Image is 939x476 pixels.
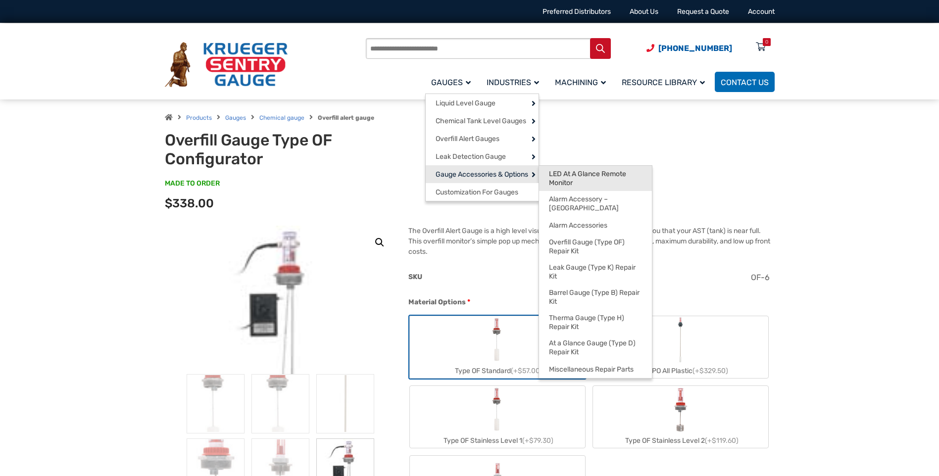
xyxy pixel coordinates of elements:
span: Contact Us [721,78,769,87]
span: Machining [555,78,606,87]
a: Products [186,114,212,121]
a: Gauges [425,70,481,94]
a: Therma Gauge (Type H) Repair Kit [539,310,652,335]
a: Barrel Gauge (Type B) Repair Kit [539,285,652,310]
label: Type OF Standard [410,316,585,378]
span: Industries [487,78,539,87]
a: Leak Detection Gauge [426,147,539,165]
p: The Overfill Alert Gauge is a high level visual gauge designed to visually alert you that your AS... [408,226,774,257]
span: Leak Detection Gauge [436,152,506,161]
a: Preferred Distributors [543,7,611,16]
span: MADE TO ORDER [165,179,220,189]
span: Resource Library [622,78,705,87]
span: LED At A Glance Remote Monitor [549,170,642,187]
a: Miscellaneous Repair Parts [539,360,652,378]
a: Overfill Gauge (Type OF) Repair Kit [539,234,652,259]
span: At a Glance Gauge (Type D) Repair Kit [549,339,642,356]
img: Overfill Gauge Type OF Configurator - Image 3 [316,374,374,433]
span: (+$79.30) [522,436,553,445]
a: Alarm Accessory – [GEOGRAPHIC_DATA] [539,191,652,216]
a: Chemical gauge [259,114,304,121]
label: Type PO All Plastic [593,316,768,378]
span: Miscellaneous Repair Parts [549,365,634,374]
a: Gauge Accessories & Options [426,165,539,183]
span: Customization For Gauges [436,188,518,197]
span: Liquid Level Gauge [436,99,495,108]
a: LED At A Glance Remote Monitor [539,166,652,191]
div: Type OF Stainless Level 1 [410,433,585,448]
span: Overfill Gauge (Type OF) Repair Kit [549,238,642,255]
div: Type PO All Plastic [593,364,768,378]
a: Overfill Alert Gauges [426,130,539,147]
a: Leak Gauge (Type K) Repair Kit [539,259,652,285]
a: Alarm Accessories [539,216,652,234]
a: Account [748,7,775,16]
a: Machining [549,70,616,94]
span: SKU [408,273,422,281]
a: Request a Quote [677,7,729,16]
span: Chemical Tank Level Gauges [436,117,526,126]
span: [PHONE_NUMBER] [658,44,732,53]
img: Overfill Gauge Type OF Configurator - Image 6 [229,226,333,374]
span: (+$119.60) [705,436,739,445]
div: 0 [765,38,768,46]
span: Alarm Accessory – [GEOGRAPHIC_DATA] [549,195,642,212]
span: Material Options [408,298,466,306]
a: Phone Number (920) 434-8860 [646,42,732,54]
a: Chemical Tank Level Gauges [426,112,539,130]
span: Gauge Accessories & Options [436,170,528,179]
div: Type OF Stainless Level 2 [593,433,768,448]
a: Resource Library [616,70,715,94]
img: Overfill Gauge Type OF Configurator [187,374,245,433]
a: View full-screen image gallery [371,234,389,251]
strong: Overfill alert gauge [318,114,374,121]
span: Leak Gauge (Type K) Repair Kit [549,263,642,281]
span: Gauges [431,78,471,87]
span: Barrel Gauge (Type B) Repair Kit [549,288,642,306]
abbr: required [467,297,470,307]
label: Type OF Stainless Level 2 [593,386,768,448]
span: $338.00 [165,196,214,210]
a: At a Glance Gauge (Type D) Repair Kit [539,335,652,360]
span: Alarm Accessories [549,221,607,230]
a: Gauges [225,114,246,121]
span: OF-6 [751,273,770,282]
span: (+$57.00) [511,367,543,375]
a: Liquid Level Gauge [426,94,539,112]
h1: Overfill Gauge Type OF Configurator [165,131,409,169]
span: Overfill Alert Gauges [436,135,499,143]
div: Type OF Standard [410,364,585,378]
label: Type OF Stainless Level 1 [410,386,585,448]
img: Overfill Gauge Type OF Configurator - Image 2 [251,374,309,433]
a: Industries [481,70,549,94]
span: Therma Gauge (Type H) Repair Kit [549,314,642,331]
img: Krueger Sentry Gauge [165,42,288,88]
a: Contact Us [715,72,775,92]
a: About Us [630,7,658,16]
a: Customization For Gauges [426,183,539,201]
span: (+$329.50) [692,367,728,375]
